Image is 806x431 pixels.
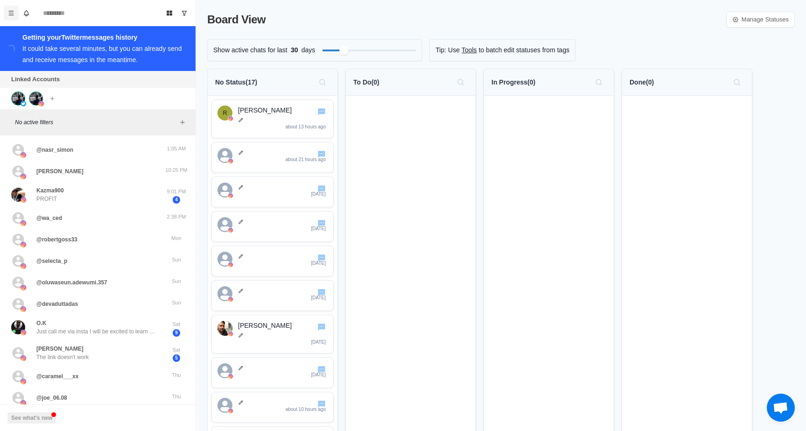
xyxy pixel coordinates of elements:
button: Go to chat [316,322,327,332]
div: Go to chatinstagramabout 21 hours ago [211,142,334,173]
svg: avatar [217,183,232,198]
button: Go to chat [316,253,327,263]
div: Go to chatinstagram[DATE] [211,280,334,311]
svg: avatar [217,217,232,232]
div: Getting your Twitter messages history [22,32,184,43]
div: It could take several minutes, but you can already send and receive messages in the meantime. [22,45,182,64]
div: Go to chatinstagram[DATE] [211,177,334,207]
img: instagram [228,297,233,302]
p: 10:25 PM [165,166,188,174]
img: picture [21,285,26,290]
p: Sun [165,277,188,285]
p: @nasr_simon [36,146,73,154]
button: Board View [162,6,177,21]
img: picture [11,188,25,202]
p: @selecta_p [36,257,67,265]
svg: avatar [217,398,232,413]
p: Sun [165,299,188,307]
svg: avatar [217,286,232,301]
p: [DATE] [311,339,326,346]
img: picture [21,242,26,247]
img: picture [21,263,26,269]
div: Robert [223,106,227,120]
p: 2:38 PM [165,213,188,221]
button: Add account [47,93,58,104]
button: Search [591,75,606,90]
p: Thu [165,393,188,401]
img: picture [11,320,25,334]
img: picture [21,174,26,179]
button: Add filters [177,117,188,128]
p: No Status ( 17 ) [215,78,257,87]
p: 9:01 PM [165,188,188,196]
p: @oluwaseun.adewumi.357 [36,278,107,287]
p: No active filters [15,118,177,127]
p: Sat [165,346,188,354]
p: In Progress ( 0 ) [491,78,535,87]
div: Open chat [767,394,795,422]
span: 30 [287,45,301,55]
p: about 13 hours ago [286,123,326,130]
p: [DATE] [311,371,326,378]
p: The link doesn't work [36,353,89,361]
svg: avatar [217,148,232,163]
p: [PERSON_NAME] [36,345,84,353]
p: [PERSON_NAME] [238,106,328,115]
p: about 10 hours ago [286,406,326,413]
img: picture [21,101,26,106]
div: Go to chatStuart Bishopinstagram[PERSON_NAME][DATE] [211,315,334,353]
p: @caramel___xx [36,372,78,381]
img: picture [21,330,26,335]
button: Go to chat [316,149,327,159]
p: Linked Accounts [11,75,60,84]
img: instagram [228,409,233,413]
p: To Do ( 0 ) [353,78,379,87]
p: days [301,45,315,55]
p: [PERSON_NAME] [36,167,84,176]
p: @wa_ced [36,214,62,222]
button: Menu [4,6,19,21]
p: Kazma900 [36,186,64,195]
div: Filter by activity days [339,46,349,55]
img: instagram [228,159,233,163]
p: O.K [36,319,46,327]
img: picture [38,101,44,106]
p: [DATE] [311,294,326,301]
img: instagram [228,262,233,267]
p: Sat [165,320,188,328]
p: Thu [165,371,188,379]
div: Go to chatinstagram[DATE] [211,357,334,388]
button: Search [453,75,468,90]
span: 4 [173,196,180,204]
img: instagram [228,193,233,198]
img: picture [21,379,26,384]
img: picture [11,92,25,106]
button: Search [729,75,744,90]
img: picture [21,306,26,312]
p: @joe_06.08 [36,394,67,402]
p: Mon [165,234,188,242]
svg: avatar [217,363,232,378]
p: 1:05 AM [165,145,188,153]
p: Board View [207,11,266,28]
p: Sun [165,256,188,264]
button: Go to chat [316,399,327,409]
img: instagram [228,374,233,379]
p: [PERSON_NAME] [238,321,328,331]
p: to batch edit statuses from tags [479,45,570,55]
button: Search [315,75,330,90]
img: instagram [228,332,233,336]
button: Go to chat [316,287,327,297]
button: Go to chat [316,106,327,117]
img: picture [29,92,43,106]
p: Tip: Use [435,45,460,55]
svg: avatar [217,252,232,267]
img: picture [21,197,26,203]
p: about 21 hours ago [286,156,326,163]
p: @devaduttadas [36,300,78,308]
a: Manage Statuses [726,12,795,28]
div: Go to chatinstagram[DATE] [211,246,334,276]
img: picture [21,220,26,226]
img: Stuart Bishop [217,321,232,336]
span: 5 [173,354,180,362]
